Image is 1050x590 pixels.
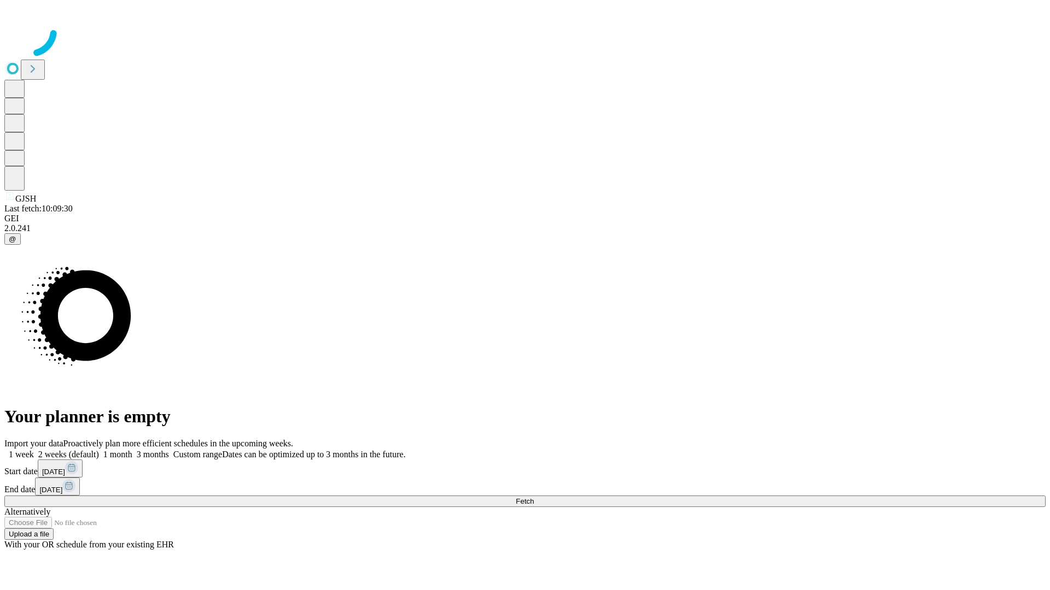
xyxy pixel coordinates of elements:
[4,214,1046,223] div: GEI
[173,450,222,459] span: Custom range
[4,507,50,516] span: Alternatively
[222,450,405,459] span: Dates can be optimized up to 3 months in the future.
[4,233,21,245] button: @
[4,439,63,448] span: Import your data
[63,439,293,448] span: Proactively plan more efficient schedules in the upcoming weeks.
[35,477,80,495] button: [DATE]
[4,459,1046,477] div: Start date
[4,223,1046,233] div: 2.0.241
[4,528,54,540] button: Upload a file
[516,497,534,505] span: Fetch
[4,540,174,549] span: With your OR schedule from your existing EHR
[15,194,36,203] span: GJSH
[4,406,1046,427] h1: Your planner is empty
[42,468,65,476] span: [DATE]
[38,450,99,459] span: 2 weeks (default)
[9,450,34,459] span: 1 week
[4,204,73,213] span: Last fetch: 10:09:30
[39,486,62,494] span: [DATE]
[4,495,1046,507] button: Fetch
[38,459,83,477] button: [DATE]
[137,450,169,459] span: 3 months
[9,235,16,243] span: @
[103,450,132,459] span: 1 month
[4,477,1046,495] div: End date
